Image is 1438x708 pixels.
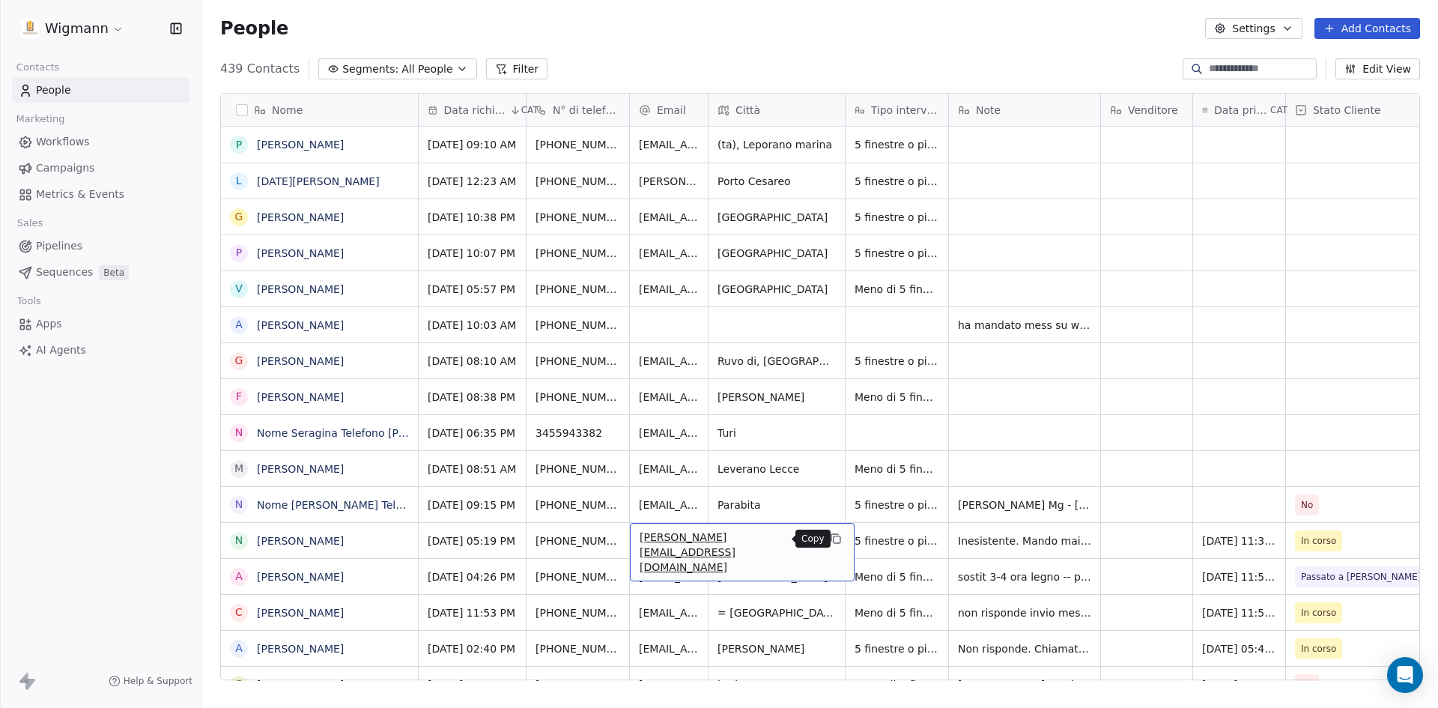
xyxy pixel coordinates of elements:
[639,390,699,405] span: [EMAIL_ADDRESS][DOMAIN_NAME]
[257,391,344,403] a: [PERSON_NAME]
[99,265,129,280] span: Beta
[124,675,192,687] span: Help & Support
[235,641,243,656] div: A
[235,497,243,512] div: N
[36,264,93,280] span: Sequences
[401,61,452,77] span: All People
[257,535,344,547] a: [PERSON_NAME]
[521,104,539,116] span: CAT
[536,462,620,476] span: [PHONE_NUMBER]
[657,103,686,118] span: Email
[1270,104,1287,116] span: CAT
[855,605,939,620] span: Meno di 5 finestre
[855,641,939,656] span: 5 finestre o più di 5
[257,679,344,691] a: [PERSON_NAME]
[236,389,242,405] div: F
[855,497,939,512] span: 5 finestre o più di 5
[486,58,548,79] button: Filter
[735,103,760,118] span: Città
[257,139,344,151] a: [PERSON_NAME]
[536,497,620,512] span: [PHONE_NUMBER]
[1301,533,1336,548] span: In corso
[257,499,1429,511] a: Nome [PERSON_NAME] Telefono [PHONE_NUMBER] Città Parabita Email [EMAIL_ADDRESS][DOMAIN_NAME] Trat...
[220,17,288,40] span: People
[257,427,1398,439] a: Nome Seragina Telefono [PHONE_NUMBER] Città Turi Email [EMAIL_ADDRESS][DOMAIN_NAME] Trattamento d...
[444,103,506,118] span: Data richiesta
[428,137,517,152] span: [DATE] 09:10 AM
[428,462,517,476] span: [DATE] 08:51 AM
[976,103,1001,118] span: Note
[639,497,699,512] span: [EMAIL_ADDRESS][DOMAIN_NAME]
[235,533,243,548] div: N
[45,19,109,38] span: Wigmann
[536,282,620,297] span: [PHONE_NUMBER]
[536,390,620,405] span: [PHONE_NUMBER]
[855,462,939,476] span: Meno di 5 finestre
[235,425,243,441] div: N
[342,61,398,77] span: Segments:
[12,182,189,207] a: Metrics & Events
[221,127,419,681] div: grid
[1314,18,1420,39] button: Add Contacts
[235,677,243,692] div: G
[428,282,517,297] span: [DATE] 05:57 PM
[1335,58,1420,79] button: Edit View
[12,234,189,258] a: Pipelines
[718,246,836,261] span: [GEOGRAPHIC_DATA]
[236,137,242,153] div: P
[18,16,127,41] button: Wigmann
[21,19,39,37] img: 1630668995401.jpeg
[428,497,517,512] span: [DATE] 09:15 PM
[428,605,517,620] span: [DATE] 11:53 PM
[639,354,699,369] span: [EMAIL_ADDRESS][DOMAIN_NAME]
[1193,94,1285,126] div: Data primo contattoCAT
[536,174,620,189] span: [PHONE_NUMBER]
[428,390,517,405] span: [DATE] 08:38 PM
[257,355,344,367] a: [PERSON_NAME]
[855,137,939,152] span: 5 finestre o più di 5
[536,426,620,441] span: 3455943382
[718,210,836,225] span: [GEOGRAPHIC_DATA]
[1301,641,1336,656] span: In corso
[855,390,939,405] span: Meno di 5 finestre
[718,641,836,656] span: [PERSON_NAME]
[855,282,939,297] span: Meno di 5 finestre
[855,210,939,225] span: 5 finestre o più di 5
[718,677,836,692] span: bari
[639,174,699,189] span: [PERSON_NAME][EMAIL_ADDRESS][DOMAIN_NAME]
[709,94,845,126] div: Città
[12,260,189,285] a: SequencesBeta
[428,641,517,656] span: [DATE] 02:40 PM
[1202,533,1276,548] span: [DATE] 11:38 AM
[639,426,699,441] span: [EMAIL_ADDRESS][DOMAIN_NAME]
[639,137,699,152] span: [EMAIL_ADDRESS][DOMAIN_NAME]
[12,338,189,363] a: AI Agents
[1313,103,1381,118] span: Stato Cliente
[958,497,1091,512] span: [PERSON_NAME] Mg - [PERSON_NAME] sa
[801,533,825,545] p: Copy
[10,290,47,312] span: Tools
[235,209,243,225] div: g
[257,283,344,295] a: [PERSON_NAME]
[536,137,620,152] span: [PHONE_NUMBER]
[949,94,1100,126] div: Note
[718,354,836,369] span: Ruvo di, [GEOGRAPHIC_DATA]
[36,187,124,202] span: Metrics & Events
[1205,18,1302,39] button: Settings
[855,246,939,261] span: 5 finestre o più di 5
[257,463,344,475] a: [PERSON_NAME]
[1387,657,1423,693] div: Open Intercom Messenger
[1202,569,1276,584] span: [DATE] 11:56 AM
[1301,605,1336,620] span: In corso
[1128,103,1178,118] span: Venditore
[1301,569,1422,584] span: Passato a [PERSON_NAME]
[718,462,836,476] span: Leverano Lecce
[958,677,1091,692] span: [PERSON_NAME]. Vuole la riparazione per uno scorrevole attualmente in alluminio.
[855,677,939,692] span: Meno di 5 finestre
[234,461,243,476] div: M
[871,103,939,118] span: Tipo intervento
[428,677,517,692] span: [DATE] 11:06 AM
[235,317,243,333] div: A
[109,675,192,687] a: Help & Support
[235,569,243,584] div: A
